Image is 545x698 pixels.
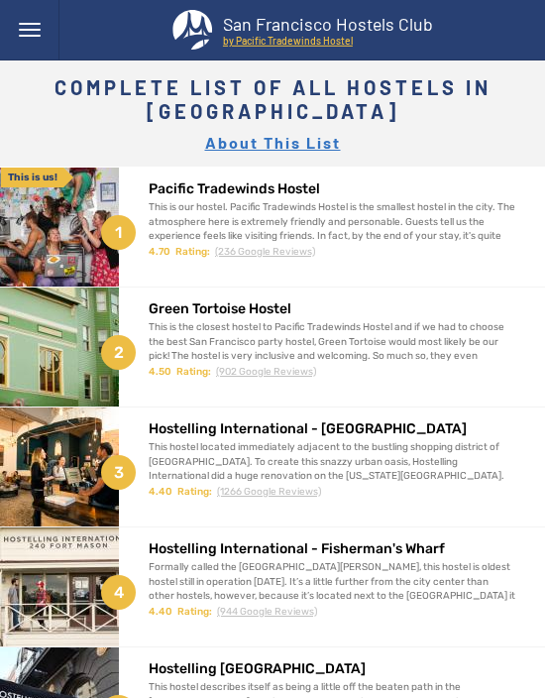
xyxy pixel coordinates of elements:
h2: Green Tortoise Hostel [149,301,515,316]
div: (944 Google Reviews) [217,605,317,619]
div: This is our hostel. Pacific Tradewinds Hostel is the smallest hostel in the city. The atmosphere ... [149,200,515,257]
div: 4.40 [149,605,172,619]
tspan: San Francisco Hostels Club [223,13,433,35]
span: 1 [101,215,136,250]
div: Rating: [175,245,210,259]
h2: Hostelling International - Fisherman's Wharf [149,541,515,556]
div: Formally called the [GEOGRAPHIC_DATA][PERSON_NAME], this hostel is oldest hostel still in operati... [149,560,515,617]
div: 4.70 [149,245,170,259]
h2: Pacific Tradewinds Hostel [149,181,515,196]
div: (902 Google Reviews) [216,365,316,379]
a: About This List [10,133,535,152]
div: 4.40 [149,485,172,499]
div: This hostel located immediately adjacent to the bustling shopping district of [GEOGRAPHIC_DATA]. ... [149,440,515,511]
span: 3 [101,455,136,490]
span: 4 [101,575,136,610]
div: (1266 Google Reviews) [217,485,321,499]
h2: Hostelling International - [GEOGRAPHIC_DATA] [149,421,515,436]
div: This is the closest hostel to Pacific Tradewinds Hostel and if we had to choose the best San Fran... [149,320,515,377]
div: Rating: [177,485,212,499]
div: 4.50 [149,365,171,379]
div: Rating: [177,605,212,619]
h2: Hostelling [GEOGRAPHIC_DATA] [149,661,515,676]
div: Rating: [176,365,211,379]
div: (236 Google Reviews) [215,245,315,259]
span: 2 [101,335,136,370]
tspan: by Pacific Tradewinds Hostel [223,35,353,47]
